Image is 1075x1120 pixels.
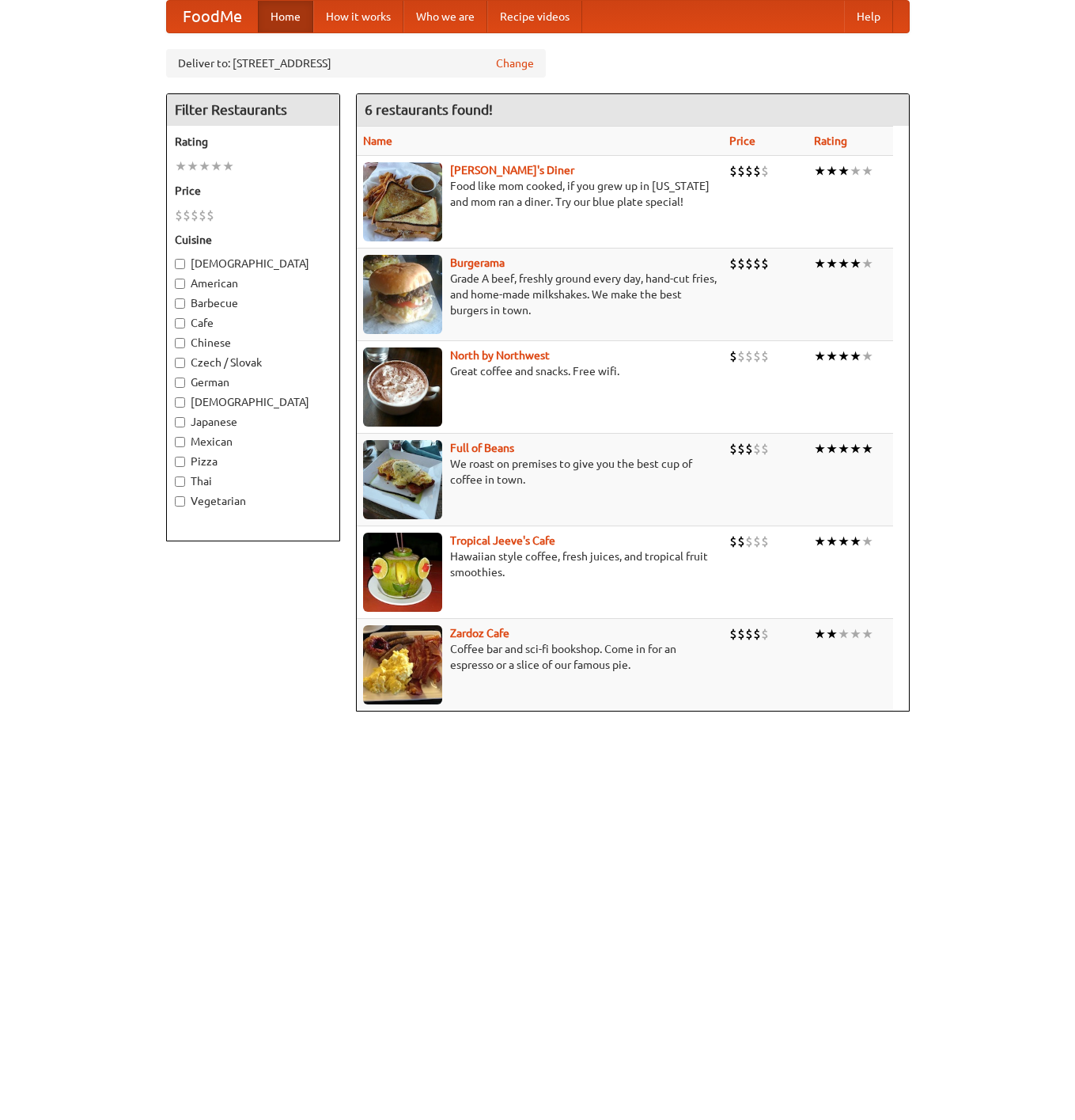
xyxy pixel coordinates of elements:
[175,414,331,430] label: Japanese
[737,625,745,643] li: $
[826,162,838,180] li: ★
[861,440,873,457] li: ★
[363,456,717,488] p: We roast on premises to give you the best cup of coffee in town.
[745,440,753,457] li: $
[175,232,331,248] h5: Cuisine
[175,437,185,447] input: Mexican
[861,533,873,550] li: ★
[175,295,331,311] label: Barbecue
[838,255,850,272] li: ★
[761,255,769,272] li: $
[175,457,185,467] input: Pizza
[729,625,737,643] li: $
[826,440,838,457] li: ★
[365,102,493,117] ng-pluralize: 6 restaurants found!
[363,363,717,379] p: Great coffee and snacks. Free wifi.
[861,625,873,643] li: ★
[175,476,185,487] input: Thai
[729,533,737,550] li: $
[850,533,861,550] li: ★
[861,162,873,180] li: ★
[761,162,769,180] li: $
[745,347,753,365] li: $
[175,318,185,328] input: Cafe
[199,207,206,224] li: $
[450,164,574,177] b: [PERSON_NAME]'s Diner
[737,533,745,550] li: $
[826,347,838,365] li: ★
[729,440,737,457] li: $
[450,627,509,640] a: Zardoz Cafe
[363,255,442,334] img: burgerama.jpg
[729,347,737,365] li: $
[761,533,769,550] li: $
[850,440,861,457] li: ★
[745,162,753,180] li: $
[187,158,199,175] li: ★
[450,256,505,269] a: Burgerama
[753,533,761,550] li: $
[167,94,339,126] h4: Filter Restaurants
[450,534,555,547] b: Tropical Jeeve's Cafe
[175,454,331,469] label: Pizza
[761,440,769,457] li: $
[363,162,442,241] img: sallys.jpg
[850,162,861,180] li: ★
[175,374,331,390] label: German
[175,335,331,351] label: Chinese
[861,255,873,272] li: ★
[753,347,761,365] li: $
[737,162,745,180] li: $
[753,162,761,180] li: $
[167,1,258,32] a: FoodMe
[737,347,745,365] li: $
[363,347,442,427] img: north.jpg
[175,417,185,427] input: Japanese
[313,1,403,32] a: How it works
[183,207,191,224] li: $
[814,625,826,643] li: ★
[175,134,331,150] h5: Rating
[850,347,861,365] li: ★
[814,135,847,147] a: Rating
[838,440,850,457] li: ★
[450,442,514,454] a: Full of Beans
[838,347,850,365] li: ★
[838,162,850,180] li: ★
[363,178,717,210] p: Food like mom cooked, if you grew up in [US_STATE] and mom ran a diner. Try our blue plate special!
[363,271,717,318] p: Grade A beef, freshly ground every day, hand-cut fries, and home-made milkshakes. We make the bes...
[761,347,769,365] li: $
[199,158,210,175] li: ★
[210,158,222,175] li: ★
[175,394,331,410] label: [DEMOGRAPHIC_DATA]
[737,255,745,272] li: $
[737,440,745,457] li: $
[206,207,214,224] li: $
[175,315,331,331] label: Cafe
[175,355,331,370] label: Czech / Slovak
[175,358,185,368] input: Czech / Slovak
[753,440,761,457] li: $
[753,255,761,272] li: $
[175,493,331,509] label: Vegetarian
[487,1,582,32] a: Recipe videos
[814,255,826,272] li: ★
[363,533,442,612] img: jeeves.jpg
[363,641,717,673] p: Coffee bar and sci-fi bookshop. Come in for an espresso or a slice of our famous pie.
[175,397,185,408] input: [DEMOGRAPHIC_DATA]
[175,434,331,450] label: Mexican
[753,625,761,643] li: $
[363,135,392,147] a: Name
[175,378,185,388] input: German
[363,625,442,704] img: zardoz.jpg
[838,533,850,550] li: ★
[814,440,826,457] li: ★
[166,49,546,78] div: Deliver to: [STREET_ADDRESS]
[403,1,487,32] a: Who we are
[745,625,753,643] li: $
[729,135,755,147] a: Price
[814,162,826,180] li: ★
